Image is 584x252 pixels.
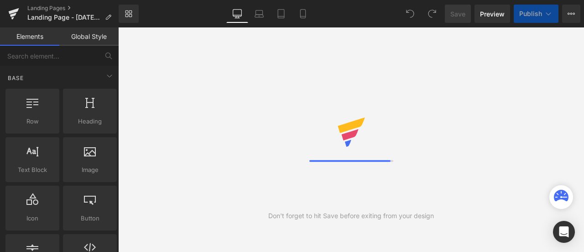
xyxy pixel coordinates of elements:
[66,214,114,223] span: Button
[480,9,505,19] span: Preview
[8,214,57,223] span: Icon
[514,5,558,23] button: Publish
[423,5,441,23] button: Redo
[59,27,119,46] a: Global Style
[119,5,139,23] a: New Library
[450,9,465,19] span: Save
[27,5,119,12] a: Landing Pages
[27,14,101,21] span: Landing Page - [DATE] 19:04:17
[562,5,580,23] button: More
[519,10,542,17] span: Publish
[66,165,114,175] span: Image
[7,74,25,82] span: Base
[66,117,114,126] span: Heading
[248,5,270,23] a: Laptop
[270,5,292,23] a: Tablet
[401,5,419,23] button: Undo
[553,221,575,243] div: Open Intercom Messenger
[226,5,248,23] a: Desktop
[268,211,434,221] div: Don't forget to hit Save before exiting from your design
[8,117,57,126] span: Row
[8,165,57,175] span: Text Block
[474,5,510,23] a: Preview
[292,5,314,23] a: Mobile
